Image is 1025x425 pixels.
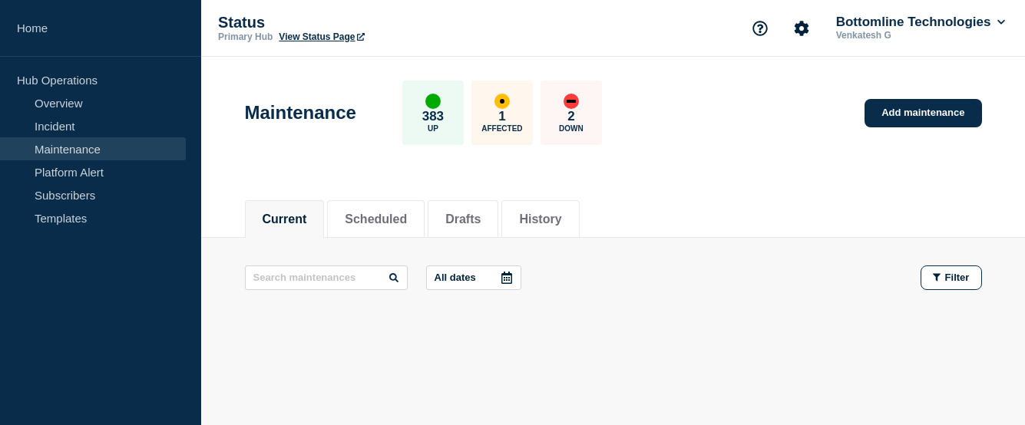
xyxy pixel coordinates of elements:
[425,94,441,109] div: up
[833,15,1008,30] button: Bottomline Technologies
[865,99,981,127] a: Add maintenance
[519,212,561,226] button: History
[218,14,525,31] p: Status
[245,102,356,124] h1: Maintenance
[279,31,364,42] a: View Status Page
[422,109,444,124] p: 383
[426,265,521,290] button: All dates
[744,12,776,44] button: Support
[481,124,522,133] p: Affected
[245,265,408,290] input: Search maintenances
[428,124,438,133] p: Up
[445,212,481,226] button: Drafts
[263,212,307,226] button: Current
[345,212,407,226] button: Scheduled
[945,272,970,283] span: Filter
[567,109,574,124] p: 2
[833,30,993,41] p: Venkatesh G
[921,265,982,290] button: Filter
[498,109,505,124] p: 1
[559,124,584,133] p: Down
[564,94,579,109] div: down
[218,31,273,42] p: Primary Hub
[435,272,476,283] p: All dates
[785,12,818,44] button: Account settings
[494,94,510,109] div: affected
